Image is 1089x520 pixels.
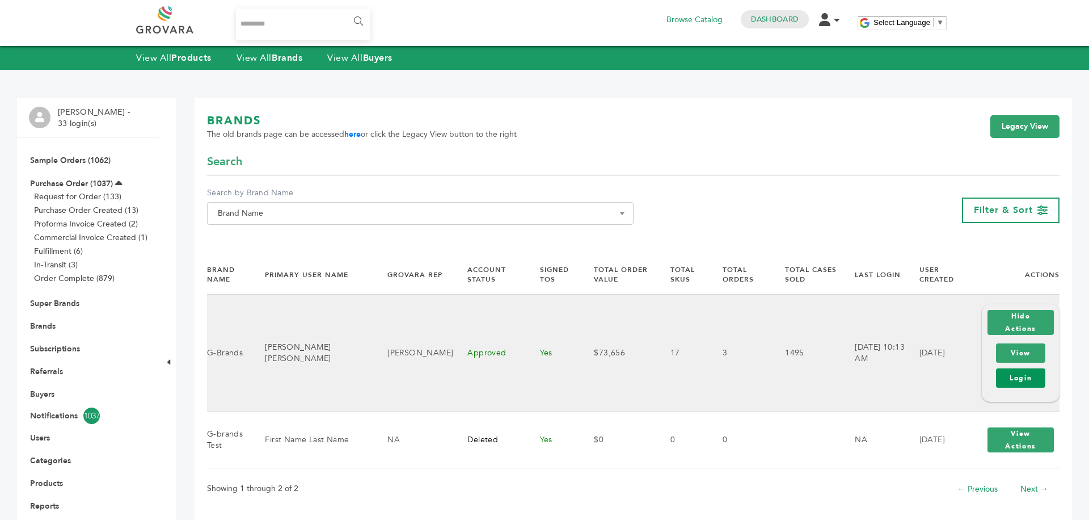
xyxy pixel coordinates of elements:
[251,295,373,412] td: [PERSON_NAME] [PERSON_NAME]
[136,52,212,64] a: View AllProducts
[34,232,147,243] a: Commercial Invoice Created (1)
[30,408,146,424] a: Notifications1037
[29,107,50,128] img: profile.png
[207,482,298,496] p: Showing 1 through 2 of 2
[873,18,944,27] a: Select Language​
[30,389,54,400] a: Buyers
[771,255,841,294] th: Total Cases Sold
[30,455,71,466] a: Categories
[453,295,525,412] td: Approved
[363,52,392,64] strong: Buyers
[841,255,905,294] th: Last Login
[83,408,100,424] span: 1037
[30,433,50,443] a: Users
[708,412,771,468] td: 0
[34,191,121,202] a: Request for Order (133)
[207,255,251,294] th: Brand Name
[34,246,83,257] a: Fulfillment (6)
[987,427,1054,452] button: View Actions
[237,52,303,64] a: View AllBrands
[656,412,709,468] td: 0
[968,255,1060,294] th: Actions
[751,14,799,24] a: Dashboard
[656,255,709,294] th: Total SKUs
[905,412,968,468] td: [DATE]
[30,178,113,189] a: Purchase Order (1037)
[666,14,723,26] a: Browse Catalog
[207,412,251,468] td: G-brands Test
[30,478,63,489] a: Products
[987,310,1054,335] button: Hide Actions
[996,343,1045,363] a: View
[34,205,138,216] a: Purchase Order Created (13)
[207,187,634,199] label: Search by Brand Name
[34,219,138,229] a: Proforma Invoice Created (2)
[841,295,905,412] td: [DATE] 10:13 AM
[373,255,453,294] th: Grovara Rep
[957,484,998,494] a: ← Previous
[251,255,373,294] th: Primary User Name
[30,343,80,354] a: Subscriptions
[207,154,242,170] span: Search
[207,295,251,412] td: G-Brands
[373,295,453,412] td: [PERSON_NAME]
[580,412,656,468] td: $0
[58,107,133,129] li: [PERSON_NAME] - 33 login(s)
[171,52,211,64] strong: Products
[905,255,968,294] th: User Created
[526,295,580,412] td: Yes
[656,295,709,412] td: 17
[236,9,370,40] input: Search...
[453,412,525,468] td: Deleted
[841,412,905,468] td: NA
[580,295,656,412] td: $73,656
[933,18,934,27] span: ​
[873,18,930,27] span: Select Language
[30,366,63,377] a: Referrals
[207,129,517,140] span: The old brands page can be accessed or click the Legacy View button to the right
[327,52,392,64] a: View AllBuyers
[708,295,771,412] td: 3
[580,255,656,294] th: Total Order Value
[30,298,79,309] a: Super Brands
[30,501,59,511] a: Reports
[526,412,580,468] td: Yes
[905,295,968,412] td: [DATE]
[30,155,111,166] a: Sample Orders (1062)
[453,255,525,294] th: Account Status
[213,206,627,221] span: Brand Name
[708,255,771,294] th: Total Orders
[251,412,373,468] td: First Name Last Name
[373,412,453,468] td: NA
[936,18,944,27] span: ▼
[272,52,302,64] strong: Brands
[344,129,361,140] a: here
[526,255,580,294] th: Signed TOS
[207,113,517,129] h1: BRANDS
[974,204,1033,216] span: Filter & Sort
[1020,484,1048,494] a: Next →
[996,368,1045,388] a: Login
[30,321,56,332] a: Brands
[207,202,634,225] span: Brand Name
[34,259,78,270] a: In-Transit (3)
[34,273,115,284] a: Order Complete (879)
[771,295,841,412] td: 1495
[990,115,1060,138] a: Legacy View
